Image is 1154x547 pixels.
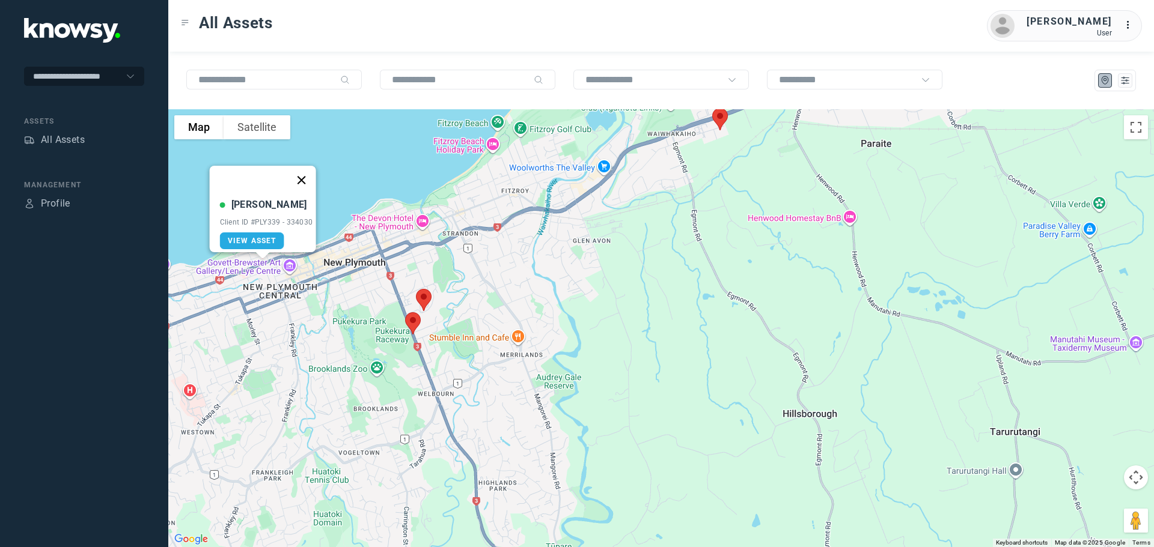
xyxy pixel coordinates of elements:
div: Management [24,180,144,190]
a: Open this area in Google Maps (opens a new window) [171,531,211,547]
div: Assets [24,134,35,145]
div: Search [340,75,350,85]
span: Map data ©2025 Google [1055,539,1125,546]
div: Toggle Menu [181,19,189,27]
button: Drag Pegman onto the map to open Street View [1124,509,1148,533]
img: Application Logo [24,18,120,43]
div: : [1124,18,1138,32]
div: List [1120,75,1131,86]
a: View Asset [220,232,284,249]
div: [PERSON_NAME] [1027,14,1112,29]
div: Client ID #PLY339 - 334030 [220,218,313,226]
a: AssetsAll Assets [24,133,85,147]
div: Profile [24,198,35,209]
div: Map [1100,75,1111,86]
button: Map camera controls [1124,465,1148,489]
button: Toggle fullscreen view [1124,115,1148,139]
button: Show satellite imagery [224,115,290,139]
button: Keyboard shortcuts [996,539,1048,547]
div: : [1124,18,1138,34]
div: User [1027,29,1112,37]
button: Close [287,166,316,195]
div: [PERSON_NAME] [231,198,307,212]
button: Show street map [174,115,224,139]
div: Profile [41,196,70,211]
a: Terms [1132,539,1150,546]
img: Google [171,531,211,547]
a: ProfileProfile [24,196,70,211]
span: All Assets [199,12,273,34]
div: All Assets [41,133,85,147]
div: Search [534,75,543,85]
span: View Asset [228,237,276,245]
tspan: ... [1125,20,1137,29]
img: avatar.png [991,14,1015,38]
div: Assets [24,116,144,127]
